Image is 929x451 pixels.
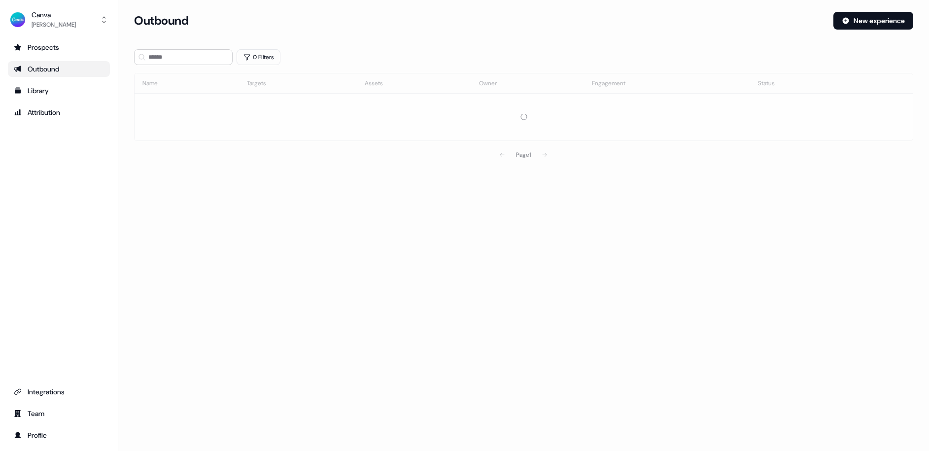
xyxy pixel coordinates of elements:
div: Team [14,409,104,418]
div: Profile [14,430,104,440]
h3: Outbound [134,13,188,28]
a: Go to prospects [8,39,110,55]
div: [PERSON_NAME] [32,20,76,30]
a: Go to templates [8,83,110,99]
div: Prospects [14,42,104,52]
a: Go to team [8,406,110,421]
a: Go to attribution [8,104,110,120]
div: Integrations [14,387,104,397]
div: Canva [32,10,76,20]
div: Outbound [14,64,104,74]
a: Go to profile [8,427,110,443]
a: Go to integrations [8,384,110,400]
button: New experience [833,12,913,30]
button: 0 Filters [237,49,280,65]
button: Canva[PERSON_NAME] [8,8,110,32]
div: Library [14,86,104,96]
a: Go to outbound experience [8,61,110,77]
div: Attribution [14,107,104,117]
